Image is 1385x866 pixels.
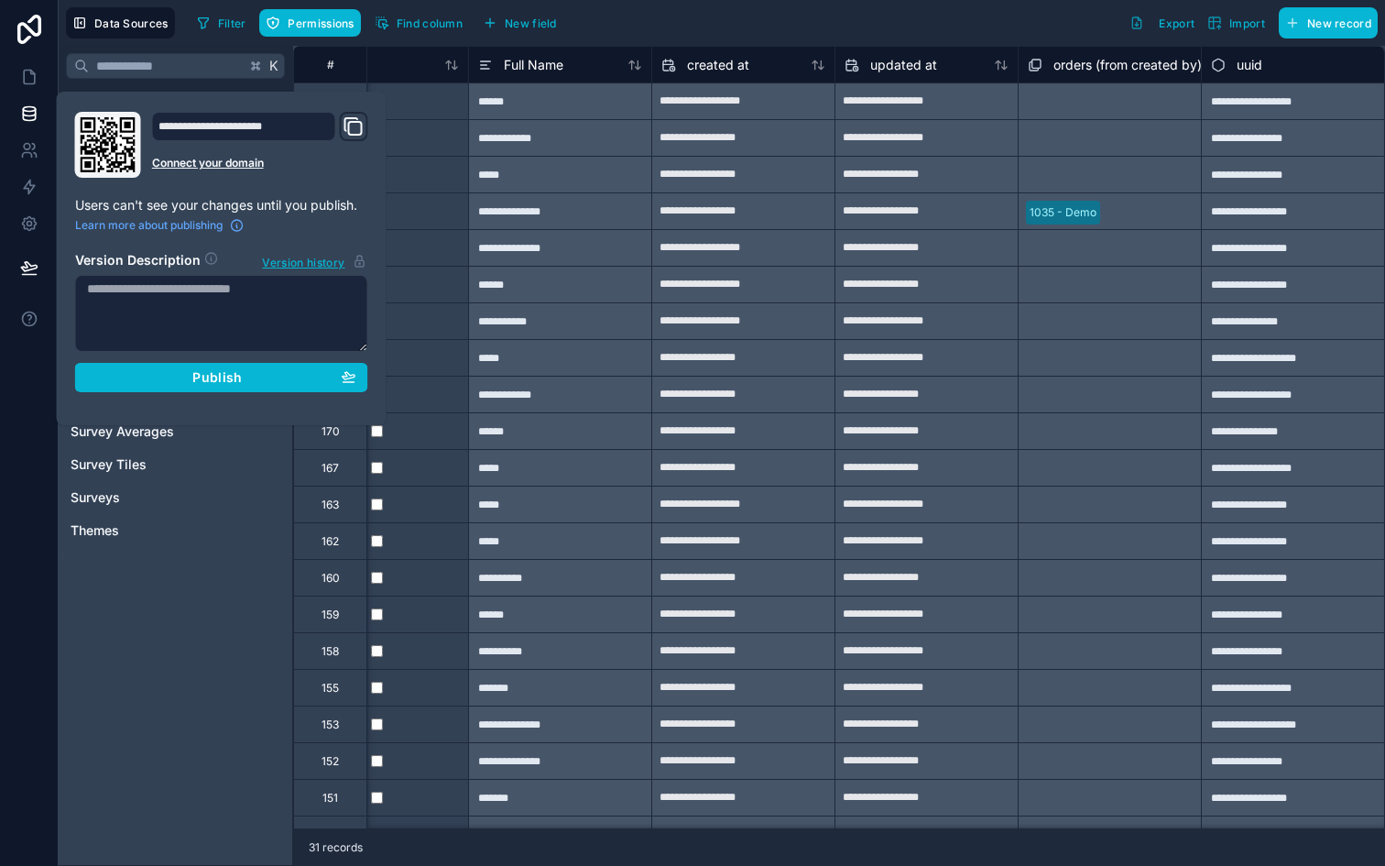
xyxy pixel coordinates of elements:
span: Data Sources [94,16,169,30]
button: Filter [190,9,253,37]
a: New record [1271,7,1378,38]
div: 158 [322,644,339,659]
span: K [267,60,280,72]
div: 151 [322,791,338,806]
div: Domain and Custom Link [152,112,368,178]
button: Import [1201,7,1271,38]
span: Publish [192,369,242,386]
span: orders (from created by) collection [1053,56,1262,74]
div: 163 [322,498,339,512]
h2: Version Description [75,251,201,271]
span: New field [505,16,557,30]
button: Publish [75,363,368,392]
button: Find column [368,9,469,37]
a: Learn more about publishing [75,218,245,233]
span: Find column [397,16,463,30]
span: Filter [218,16,246,30]
span: updated at [870,56,937,74]
button: New field [476,9,563,37]
span: Full Name [504,56,563,74]
div: 160 [322,571,340,586]
p: Users can't see your changes until you publish. [75,196,368,214]
div: 155 [322,681,339,696]
span: Permissions [288,16,354,30]
span: Version history [262,252,344,270]
a: Connect your domain [152,156,368,170]
span: created at [687,56,749,74]
span: Export [1159,16,1194,30]
span: 31 records [309,840,363,855]
div: # [308,58,353,71]
div: 149 [322,828,340,842]
div: 162 [322,534,339,549]
span: uuid [1237,56,1262,74]
div: 159 [322,608,339,622]
button: Permissions [259,9,360,37]
div: 152 [322,754,339,769]
span: New record [1307,16,1371,30]
button: Data Sources [66,7,175,38]
a: Permissions [259,9,367,37]
span: Import [1229,16,1265,30]
div: 170 [322,424,340,439]
button: Version history [261,251,367,271]
div: 153 [322,718,339,732]
button: New record [1279,7,1378,38]
button: Export [1123,7,1201,38]
span: Learn more about publishing [75,218,223,233]
div: 167 [322,461,339,476]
